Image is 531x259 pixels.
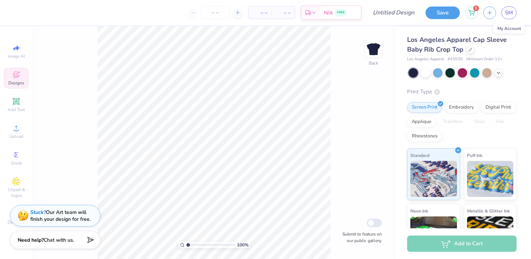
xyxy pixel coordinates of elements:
div: Rhinestones [407,131,442,142]
img: Puff Ink [467,161,514,197]
img: Standard [410,161,457,197]
span: Los Angeles Apparel [407,56,444,62]
div: Transfers [438,117,467,127]
span: Standard [410,152,429,159]
img: Neon Ink [410,216,457,253]
span: Puff Ink [467,152,482,159]
span: SM [505,9,513,17]
span: Metallic & Glitter Ink [467,207,510,215]
div: Vinyl [469,117,489,127]
button: Save [426,6,460,19]
div: Embroidery [444,102,479,113]
span: FREE [337,10,345,15]
img: Back [366,42,381,56]
span: Greek [11,160,22,166]
div: Print Type [407,88,517,96]
span: Image AI [8,53,25,59]
img: Metallic & Glitter Ink [467,216,514,253]
div: Foil [492,117,509,127]
div: Digital Print [481,102,516,113]
span: # 43035 [448,56,463,62]
span: N/A [324,9,333,17]
span: Los Angeles Apparel Cap Sleeve Baby Rib Crop Top [407,35,507,54]
span: Upload [9,133,23,139]
div: Back [369,60,378,66]
div: Screen Print [407,102,442,113]
strong: Stuck? [30,209,46,216]
span: Neon Ink [410,207,428,215]
div: Our Art team will finish your design for free. [30,209,91,223]
strong: Need help? [18,237,44,243]
div: Applique [407,117,436,127]
span: Add Text [8,107,25,113]
input: – – [201,6,229,19]
input: Untitled Design [367,5,420,20]
span: Chat with us. [44,237,74,243]
span: Designs [8,80,24,86]
span: – – [253,9,267,17]
span: 1 [473,5,479,11]
label: Submit to feature on our public gallery. [338,231,382,244]
span: Minimum Order: 12 + [466,56,502,62]
span: Clipart & logos [4,187,29,198]
div: My Account [493,23,525,34]
span: 100 % [237,242,249,248]
a: SM [501,6,517,19]
span: – – [276,9,290,17]
span: Decorate [8,219,25,225]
